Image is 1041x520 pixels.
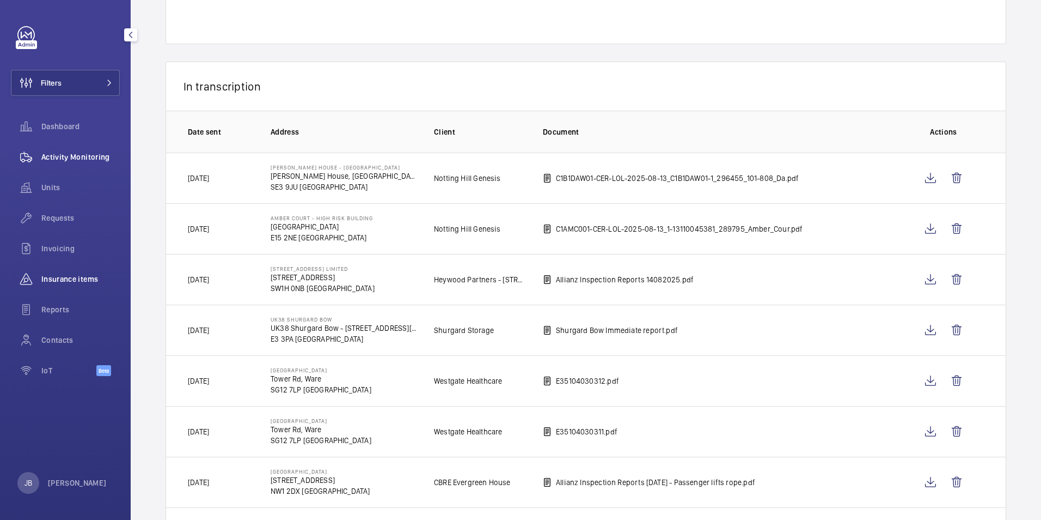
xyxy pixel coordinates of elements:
p: SW1H 0NB [GEOGRAPHIC_DATA] [271,283,375,294]
p: [GEOGRAPHIC_DATA] [271,468,370,475]
p: [DATE] [188,274,209,285]
span: Units [41,182,120,193]
p: NW1 2DX [GEOGRAPHIC_DATA] [271,486,370,497]
p: [STREET_ADDRESS] Limited [271,265,375,272]
p: [GEOGRAPHIC_DATA] [271,418,371,424]
p: E35104030312.pdf [556,376,619,386]
p: E15 2NE [GEOGRAPHIC_DATA] [271,232,373,243]
p: C1B1DAW01-CER-LOL-2025-08-13_C1B1DAW01-1_296455_101-808_Da.pdf [556,173,799,184]
p: [GEOGRAPHIC_DATA] [271,221,373,232]
span: Insurance items [41,274,120,285]
p: [PERSON_NAME] House - [GEOGRAPHIC_DATA] [271,164,417,171]
p: Address [271,126,417,137]
span: Requests [41,213,120,223]
p: E35104030311.pdf [556,426,617,437]
p: JB [25,477,32,488]
p: SG12 7LP [GEOGRAPHIC_DATA] [271,435,371,446]
span: Beta [96,365,111,376]
p: E3 3PA [GEOGRAPHIC_DATA] [271,334,417,344]
p: Allianz Inspection Reports [DATE] - Passenger lifts rope.pdf [556,477,755,488]
p: Client [434,126,525,137]
p: [STREET_ADDRESS] [271,475,370,486]
p: [DATE] [188,223,209,234]
p: Westgate Healthcare [434,426,502,437]
p: [DATE] [188,426,209,437]
p: [PERSON_NAME] [48,477,107,488]
p: [STREET_ADDRESS] [271,272,375,283]
p: Amber Court - High Risk Building [271,215,373,221]
span: IoT [41,365,96,376]
p: Notting Hill Genesis [434,173,501,184]
p: Heywood Partners - [STREET_ADDRESS] [434,274,525,285]
p: [DATE] [188,173,209,184]
button: Filters [11,70,120,96]
span: Dashboard [41,121,120,132]
p: Allianz Inspection Reports 14082025.pdf [556,274,694,285]
span: Contacts [41,335,120,346]
p: Date sent [188,126,253,137]
p: [DATE] [188,376,209,386]
span: Activity Monitoring [41,152,120,162]
p: C1AMC001-CER-LOL-2025-08-13_1-13110045381_289795_Amber_Cour.pdf [556,223,803,234]
p: Westgate Healthcare [434,376,502,386]
p: Tower Rd, Ware [271,424,371,435]
p: Shurgard Bow Immediate report.pdf [556,325,678,336]
p: [DATE] [188,477,209,488]
p: Actions [903,126,984,137]
p: [PERSON_NAME] House, [GEOGRAPHIC_DATA] [271,171,417,182]
p: CBRE Evergreen House [434,477,511,488]
p: Tower Rd, Ware [271,373,371,384]
p: UK38 Shurgard Bow [271,316,417,323]
p: SG12 7LP [GEOGRAPHIC_DATA] [271,384,371,395]
div: In transcription [166,62,1006,111]
p: Notting Hill Genesis [434,223,501,234]
span: Filters [41,77,62,88]
p: [GEOGRAPHIC_DATA] [271,367,371,373]
p: UK38 Shurgard Bow - [STREET_ADDRESS][PERSON_NAME] [271,323,417,334]
p: Shurgard Storage [434,325,494,336]
p: [DATE] [188,325,209,336]
span: Invoicing [41,243,120,254]
p: SE3 9JU [GEOGRAPHIC_DATA] [271,182,417,192]
p: Document [543,126,886,137]
span: Reports [41,304,120,315]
